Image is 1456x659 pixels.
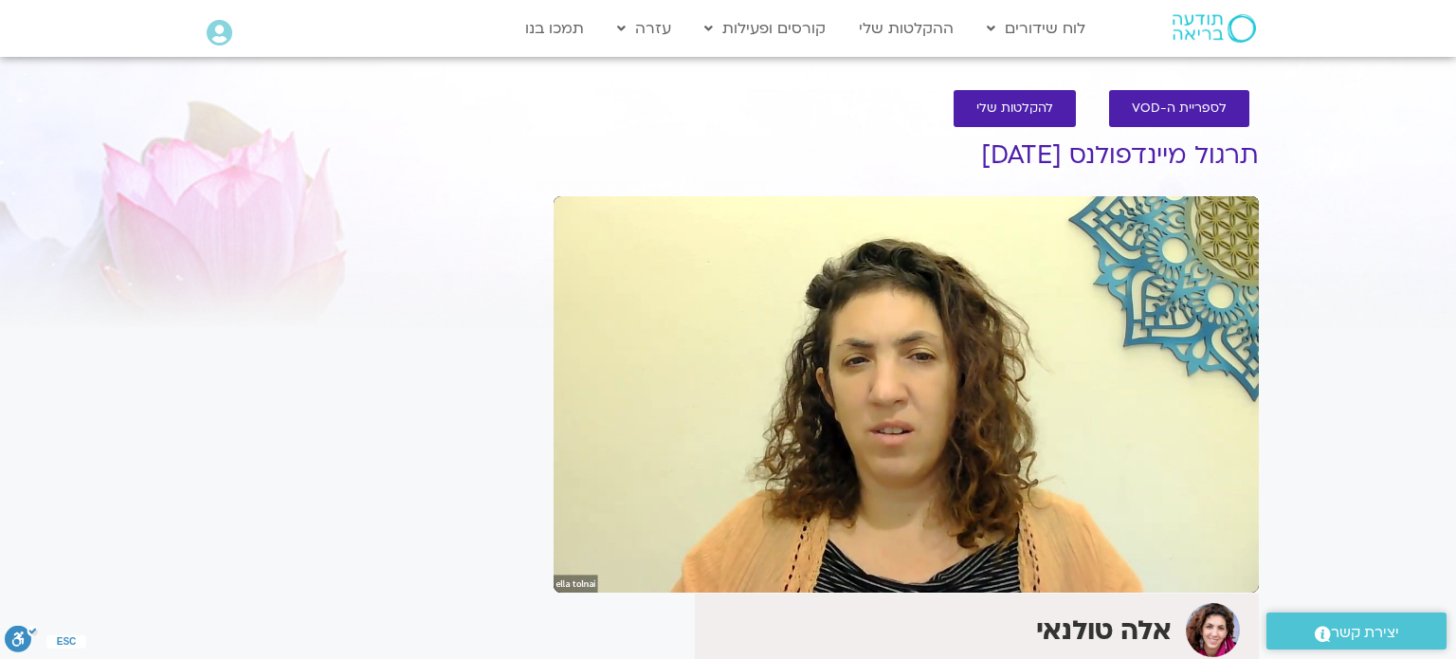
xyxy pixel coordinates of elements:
[608,10,681,46] a: עזרה
[954,90,1076,127] a: להקלטות שלי
[1331,620,1399,646] span: יצירת קשר
[1186,603,1240,657] img: אלה טולנאי
[1036,613,1172,649] strong: אלה טולנאי
[849,10,963,46] a: ההקלטות שלי
[1109,90,1249,127] a: לספריית ה-VOD
[1173,14,1256,43] img: תודעה בריאה
[516,10,593,46] a: תמכו בנו
[977,10,1095,46] a: לוח שידורים
[1266,613,1447,650] a: יצירת קשר
[695,10,835,46] a: קורסים ופעילות
[1132,101,1227,116] span: לספריית ה-VOD
[554,141,1259,170] h1: תרגול מיינדפולנס [DATE]
[976,101,1053,116] span: להקלטות שלי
